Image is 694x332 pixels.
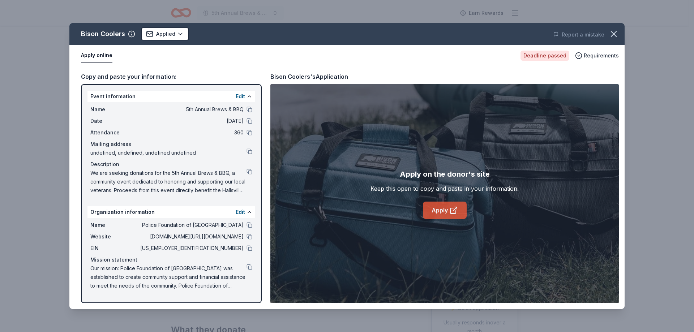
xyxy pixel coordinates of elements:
[90,148,247,157] span: undefined, undefined, undefined undefined
[141,27,189,40] button: Applied
[139,128,244,137] span: 360
[236,208,245,216] button: Edit
[90,232,139,241] span: Website
[139,244,244,253] span: [US_EMPLOYER_IDENTIFICATION_NUMBER]
[90,140,252,148] div: Mailing address
[90,169,247,195] span: We are seeking donations for the 5th Annual Brews & BBQ, a community event dedicated to honoring ...
[90,128,139,137] span: Attendance
[236,92,245,101] button: Edit
[90,221,139,229] span: Name
[139,232,244,241] span: [DOMAIN_NAME][URL][DOMAIN_NAME]
[81,48,112,63] button: Apply online
[90,105,139,114] span: Name
[90,244,139,253] span: EIN
[90,160,252,169] div: Description
[575,51,619,60] button: Requirements
[370,184,519,193] div: Keep this open to copy and paste in your information.
[156,30,175,38] span: Applied
[139,117,244,125] span: [DATE]
[81,28,125,40] div: Bison Coolers
[90,255,252,264] div: Mission statement
[553,30,604,39] button: Report a mistake
[270,72,348,81] div: Bison Coolers's Application
[584,51,619,60] span: Requirements
[87,206,255,218] div: Organization information
[520,51,569,61] div: Deadline passed
[423,202,467,219] a: Apply
[81,72,262,81] div: Copy and paste your information:
[400,168,490,180] div: Apply on the donor's site
[139,221,244,229] span: Police Foundation of [GEOGRAPHIC_DATA]
[87,91,255,102] div: Event information
[90,117,139,125] span: Date
[139,105,244,114] span: 5th Annual Brews & BBQ
[90,264,247,290] span: Our mission: Police Foundation of [GEOGRAPHIC_DATA] was established to create community support a...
